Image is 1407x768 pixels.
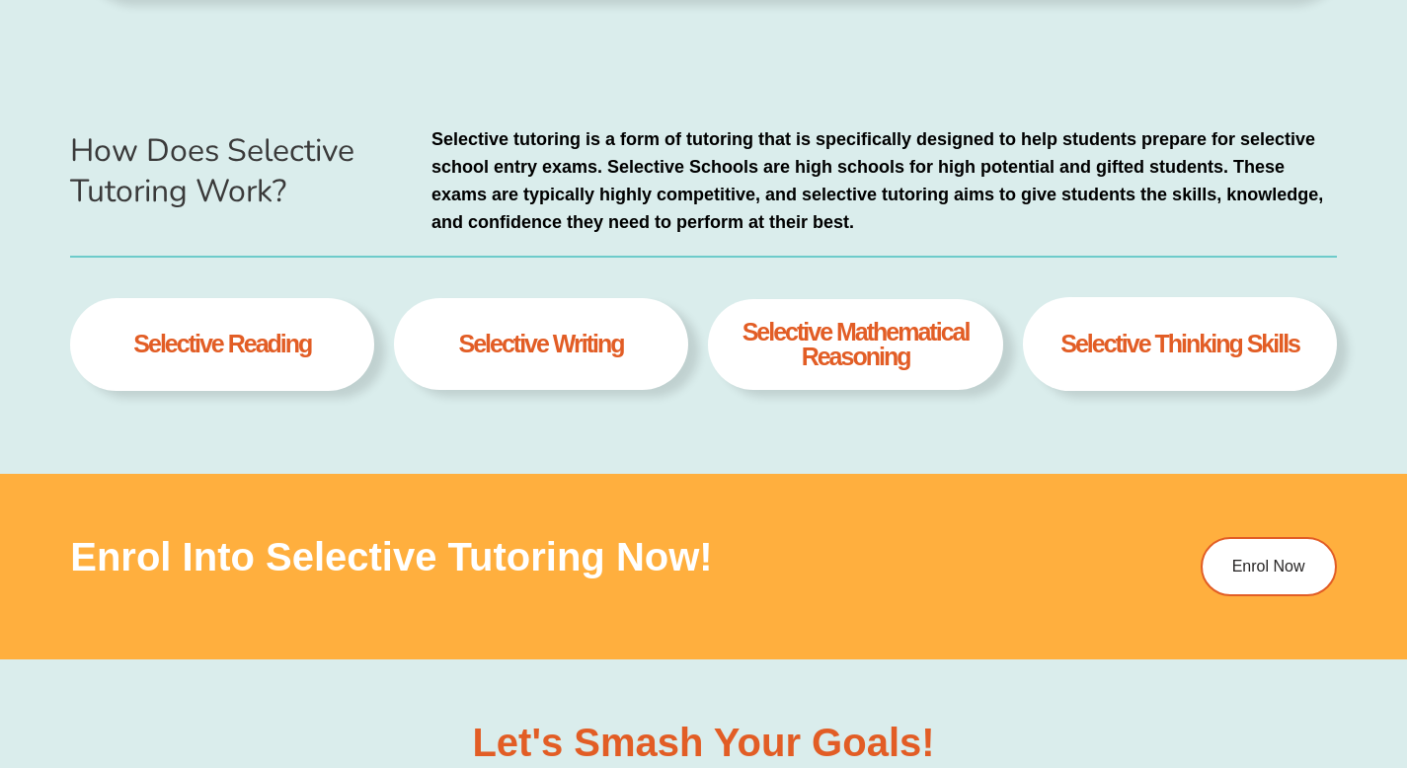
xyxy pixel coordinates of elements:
[1201,537,1337,596] a: Enrol Now
[729,320,983,369] h4: selective Mathematical Reasoning
[1060,332,1299,356] h4: Selective thinking skills
[1068,545,1407,768] iframe: Chat Widget
[70,537,1067,576] h3: Enrol into Selective Tutoring Now!
[472,723,934,762] h3: Let's Smash Your Goals!
[431,125,1337,236] p: Selective tutoring is a form of tutoring that is specifically designed to help students prepare f...
[70,129,354,213] span: How Does Selective Tutoring Work?
[133,332,311,356] h4: selective Reading
[459,332,624,356] h4: selective writing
